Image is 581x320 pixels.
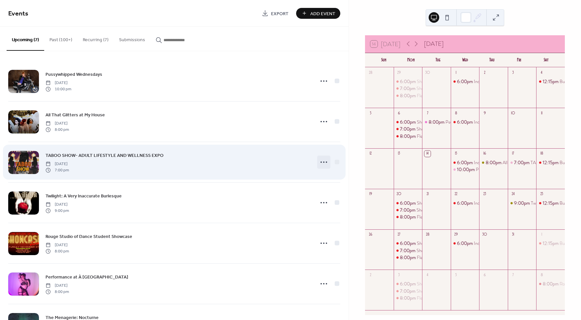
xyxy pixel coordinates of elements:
span: 12:15pm [543,159,560,166]
span: 12:15pm [543,200,560,206]
div: Showpony Foundations [416,85,459,92]
span: Twilight: A Very Inaccurate Burlesque [46,193,122,200]
div: 13 [396,151,402,157]
div: Showpony Foundations [416,126,459,132]
span: 7:00pm [400,126,416,132]
div: Showpony Strength [417,200,454,206]
div: Showpony Foundations [394,85,422,92]
span: 8:00 pm [46,289,69,295]
div: Independent Production for Burlesque and Small Theatre [451,240,479,247]
div: Flexibility [394,133,422,139]
span: 10:00 pm [46,86,71,92]
div: Showpony Strength [394,78,422,85]
span: 8:00 pm [46,248,69,254]
div: Flexibility [417,92,435,99]
a: Rouge Studio of Dance Student Showcase [46,233,132,240]
div: Showpony Strength [394,119,422,125]
span: 10:00pm [457,166,476,173]
div: 7 [510,272,516,278]
span: 8:00pm [400,133,417,139]
div: Independent Production for Burlesque and Small Theatre [451,78,479,85]
div: Showpony Strength [417,78,454,85]
div: 10 [510,110,516,116]
div: Independent Production for Burlesque and Small Theatre [474,159,580,166]
span: 8:00pm [400,295,417,301]
div: Showpony Strength [394,200,422,206]
div: Showpony Foundations [416,247,459,254]
div: 20 [396,191,402,197]
span: 6:00pm [457,119,474,125]
div: 18 [539,151,545,157]
div: Sun [370,53,397,67]
a: Pussywhipped Wednesdays [46,71,102,78]
div: Performance at À Toi [422,119,451,125]
span: [DATE] [46,242,69,248]
span: 8:00pm [400,254,417,261]
a: TABOO SHOW- ADULT LIFESTYLE AND WELLNESS EXPO [46,152,164,159]
div: Showpony Foundations [416,288,459,294]
div: Showpony Foundations [394,247,422,254]
span: 7:00pm [514,159,531,166]
div: Showpony Strength [417,240,454,247]
div: Burlesque Level 3 [536,200,565,206]
div: Showpony Strength [417,280,454,287]
span: 8:00pm [400,92,417,99]
div: 19 [367,191,373,197]
span: [DATE] [46,80,71,86]
div: 15 [453,151,459,157]
div: Sat [533,53,560,67]
div: Flexibility [394,254,422,261]
span: 7:00pm [400,288,416,294]
div: Thu [478,53,505,67]
div: 31 [510,232,516,238]
div: Burlesque Level 3 [536,78,565,85]
div: 5 [453,272,459,278]
div: Independent Production for Burlesque and Small Theatre [451,159,479,166]
span: 7:00pm [400,207,416,213]
div: All That Glitters at My House [479,159,508,166]
div: 1 [453,70,459,75]
div: Showpony Foundations [416,207,459,213]
span: 6:00pm [457,200,474,206]
div: 22 [453,191,459,197]
div: Burlesque Level 3 [536,159,565,166]
div: 28 [424,232,430,238]
a: Export [257,8,293,19]
button: Recurring (7) [77,27,114,50]
span: Add Event [310,10,335,17]
div: 5 [367,110,373,116]
div: 8 [539,272,545,278]
span: 8:00pm [543,280,560,287]
div: Independent Production for Burlesque and Small Theatre [451,200,479,206]
div: 30 [482,232,488,238]
span: 9:00 pm [46,208,69,214]
div: Flexibility [394,295,422,301]
span: 8:00 pm [46,127,69,132]
span: Export [271,10,289,17]
div: Independent Production for Burlesque and Small Theatre [474,78,580,85]
span: 7:00pm [400,85,416,92]
div: [DATE] [424,39,443,49]
div: Pussywhipped Wednesdays [476,166,526,173]
span: 7:00pm [400,247,416,254]
span: All That Glitters at My House [46,112,105,119]
span: Performance at À [GEOGRAPHIC_DATA] [46,274,128,281]
div: Showpony Strength [394,240,422,247]
div: Flexibility [417,133,435,139]
button: Upcoming (7) [7,27,44,51]
div: 4 [424,272,430,278]
div: 30 [424,70,430,75]
div: 21 [424,191,430,197]
div: 6 [482,272,488,278]
div: Showpony Strength [417,119,454,125]
div: Flexibility [417,254,435,261]
span: 6:00pm [457,78,474,85]
div: Showpony Foundations [394,288,422,294]
div: Showpony Foundations [394,126,422,132]
div: Independent Production for Burlesque and Small Theatre [474,240,580,247]
span: 6:00pm [400,200,417,206]
div: Independent Production for Burlesque and Small Theatre [474,119,580,125]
